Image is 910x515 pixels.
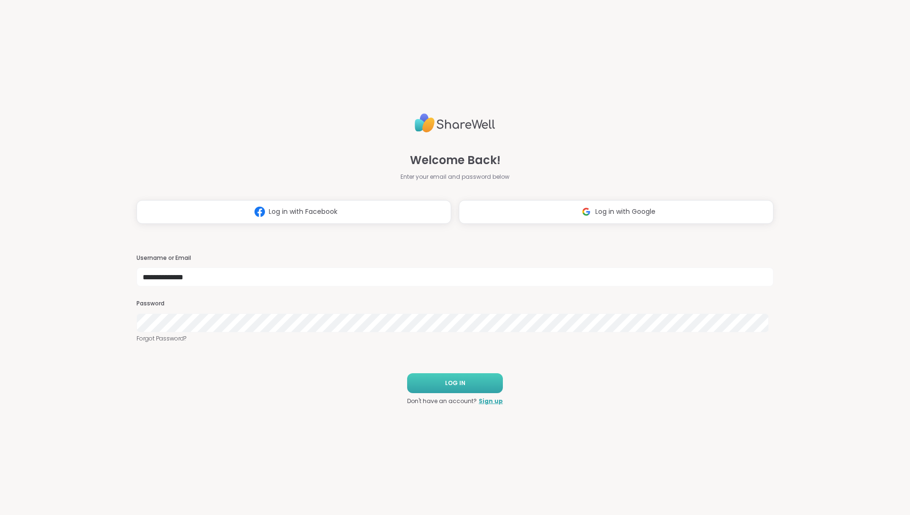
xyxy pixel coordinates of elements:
img: ShareWell Logo [415,110,495,137]
img: ShareWell Logomark [251,203,269,221]
a: Forgot Password? [136,334,773,343]
span: Don't have an account? [407,397,477,405]
a: Sign up [479,397,503,405]
img: ShareWell Logomark [577,203,595,221]
span: Log in with Facebook [269,207,337,217]
button: Log in with Facebook [136,200,451,224]
button: Log in with Google [459,200,773,224]
span: Welcome Back! [410,152,500,169]
span: LOG IN [445,379,465,387]
span: Log in with Google [595,207,655,217]
h3: Password [136,300,773,308]
span: Enter your email and password below [400,173,510,181]
button: LOG IN [407,373,503,393]
h3: Username or Email [136,254,773,262]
